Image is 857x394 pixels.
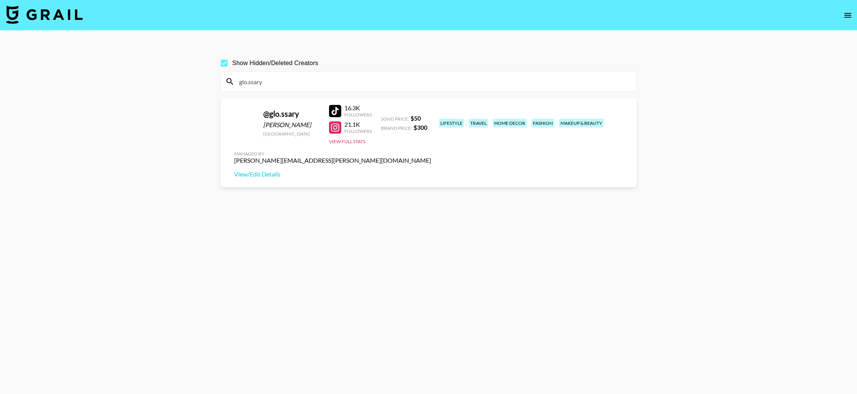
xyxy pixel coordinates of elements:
span: Song Price: [381,116,409,122]
img: Grail Talent [6,5,83,24]
div: home decor [493,119,527,128]
strong: $ 50 [411,114,421,122]
div: makeup & beauty [559,119,604,128]
div: [GEOGRAPHIC_DATA] [263,131,320,137]
div: Followers [344,128,372,134]
div: 16.3K [344,104,372,112]
button: open drawer [840,8,855,23]
div: [PERSON_NAME] [263,121,320,129]
div: travel [469,119,488,128]
a: View/Edit Details [234,170,431,178]
strong: $ 300 [414,124,427,131]
div: @ glo.ssary [263,109,320,119]
span: Brand Price: [381,125,412,131]
div: lifestyle [439,119,464,128]
button: View Full Stats [329,139,365,144]
input: Search by User Name [235,75,632,88]
div: fashion [531,119,554,128]
div: [PERSON_NAME][EMAIL_ADDRESS][PERSON_NAME][DOMAIN_NAME] [234,157,431,164]
div: 21.1K [344,121,372,128]
span: Show Hidden/Deleted Creators [232,59,318,68]
div: Followers [344,112,372,118]
div: Managed By [234,151,431,157]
